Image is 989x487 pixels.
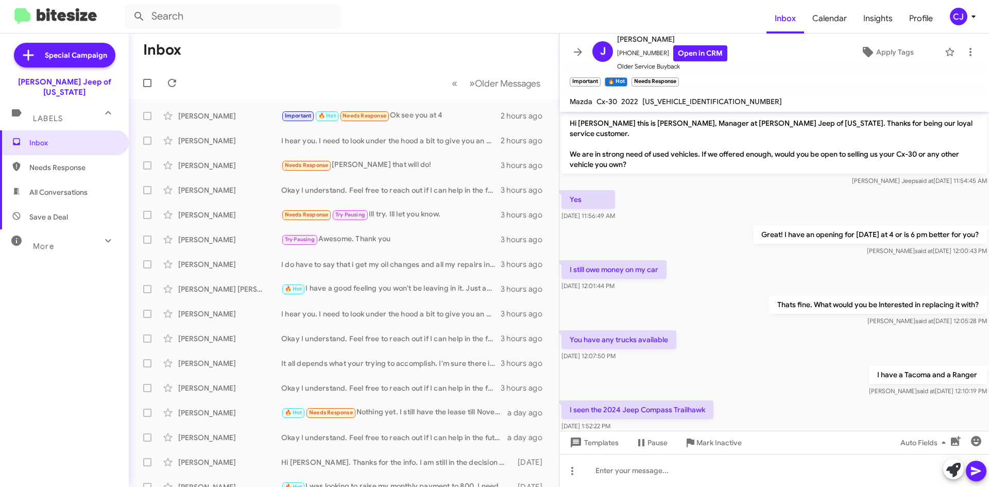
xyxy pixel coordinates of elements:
span: said at [915,247,933,255]
div: [PERSON_NAME] [178,333,281,344]
div: 3 hours ago [501,358,551,368]
div: It all depends what your trying to accomplish. I'm sure there is some negative equity so it depen... [281,358,501,368]
div: Ok see you at 4 [281,110,501,122]
div: Okay I understand. Feel free to reach out if I can help in the future!👍 [281,383,501,393]
span: Needs Response [285,162,329,169]
div: [DATE] [513,457,551,467]
div: [PERSON_NAME] [178,309,281,319]
span: Apply Tags [876,43,914,61]
div: 3 hours ago [501,185,551,195]
span: said at [915,317,933,325]
div: Nothing yet. I still have the lease till November [281,407,507,418]
p: I seen the 2024 Jeep Compass Trailhawk [561,400,713,419]
button: Apply Tags [834,43,940,61]
span: Needs Response [285,211,329,218]
button: Pause [627,433,676,452]
div: I hear you. I need to look under the hood a bit to give you an exact number. It's absolutely wort... [281,309,501,319]
a: Insights [855,4,901,33]
a: Profile [901,4,941,33]
div: [PERSON_NAME] [178,432,281,443]
div: 3 hours ago [501,284,551,294]
a: Special Campaign [14,43,115,68]
span: « [452,77,457,90]
div: [PERSON_NAME] [178,185,281,195]
div: CJ [950,8,967,25]
div: 3 hours ago [501,309,551,319]
div: Hi [PERSON_NAME]. Thanks for the info. I am still in the decision making process. [281,457,513,467]
span: All Conversations [29,187,88,197]
span: [DATE] 11:56:49 AM [561,212,615,220]
p: You have any trucks available [561,330,676,349]
span: 🔥 Hot [285,286,302,292]
button: CJ [941,8,978,25]
span: Templates [568,433,619,452]
p: Thats fine. What would you be lnterested in replacing it with? [769,295,987,314]
span: [PERSON_NAME] Jeep [DATE] 11:54:45 AM [852,177,987,184]
div: 2 hours ago [501,136,551,146]
span: 🔥 Hot [318,112,336,119]
a: Open in CRM [673,45,727,61]
span: [PERSON_NAME] [DATE] 12:10:19 PM [869,387,987,395]
h1: Inbox [143,42,181,58]
span: 🔥 Hot [285,409,302,416]
div: Awesome. Thank you [281,233,501,245]
input: Search [125,4,341,29]
div: 3 hours ago [501,259,551,270]
div: Okay I understand. Feel free to reach out if I can help in the future!👍 [281,333,501,344]
div: [PERSON_NAME] [178,259,281,270]
p: I still owe money on my car [561,260,667,279]
p: Yes [561,190,615,209]
div: 3 hours ago [501,383,551,393]
span: [PERSON_NAME] [617,33,727,45]
span: said at [917,387,935,395]
span: Important [285,112,312,119]
div: [PERSON_NAME] [178,210,281,220]
p: Great! I have an opening for [DATE] at 4 or is 6 pm better for you? [753,225,987,244]
div: [PERSON_NAME] that will do! [281,159,501,171]
div: I hear you. I need to look under the hood a bit to give you an exact number. It's absolutely wort... [281,136,501,146]
div: 3 hours ago [501,160,551,171]
small: Needs Response [632,77,679,87]
span: Try Pausing [335,211,365,218]
div: 3 hours ago [501,210,551,220]
div: [PERSON_NAME] [178,383,281,393]
small: 🔥 Hot [605,77,627,87]
span: Needs Response [309,409,353,416]
span: Mark Inactive [696,433,742,452]
span: Pause [647,433,668,452]
span: Inbox [766,4,804,33]
span: Cx-30 [596,97,617,106]
span: 2022 [621,97,638,106]
div: [PERSON_NAME] [178,234,281,245]
div: [PERSON_NAME] [178,136,281,146]
button: Previous [446,73,464,94]
span: J [600,43,606,60]
button: Mark Inactive [676,433,750,452]
div: 2 hours ago [501,111,551,121]
p: I have a Tacoma and a Ranger [869,365,987,384]
span: Auto Fields [900,433,950,452]
div: a day ago [507,432,551,443]
div: 3 hours ago [501,234,551,245]
button: Auto Fields [892,433,958,452]
button: Templates [559,433,627,452]
div: [PERSON_NAME] [178,111,281,121]
span: Save a Deal [29,212,68,222]
div: I have a good feeling you won't be leaving in it. Just ask for me once you are checked in and wil... [281,283,501,295]
span: Older Service Buyback [617,61,727,72]
div: [PERSON_NAME] [178,457,281,467]
span: [PERSON_NAME] [DATE] 12:05:28 PM [867,317,987,325]
div: I do have to say that i get my oil changes and all my repairs in your service department. They ar... [281,259,501,270]
span: [PERSON_NAME] [DATE] 12:00:43 PM [867,247,987,255]
span: » [469,77,475,90]
span: said at [915,177,933,184]
a: Calendar [804,4,855,33]
div: 3 hours ago [501,333,551,344]
div: [PERSON_NAME] [178,408,281,418]
div: Ill try. Ill let you know. [281,209,501,221]
span: Needs Response [343,112,386,119]
span: Needs Response [29,162,117,173]
div: Okay I understand. Feel free to reach out if I can help in the future!👍 [281,185,501,195]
